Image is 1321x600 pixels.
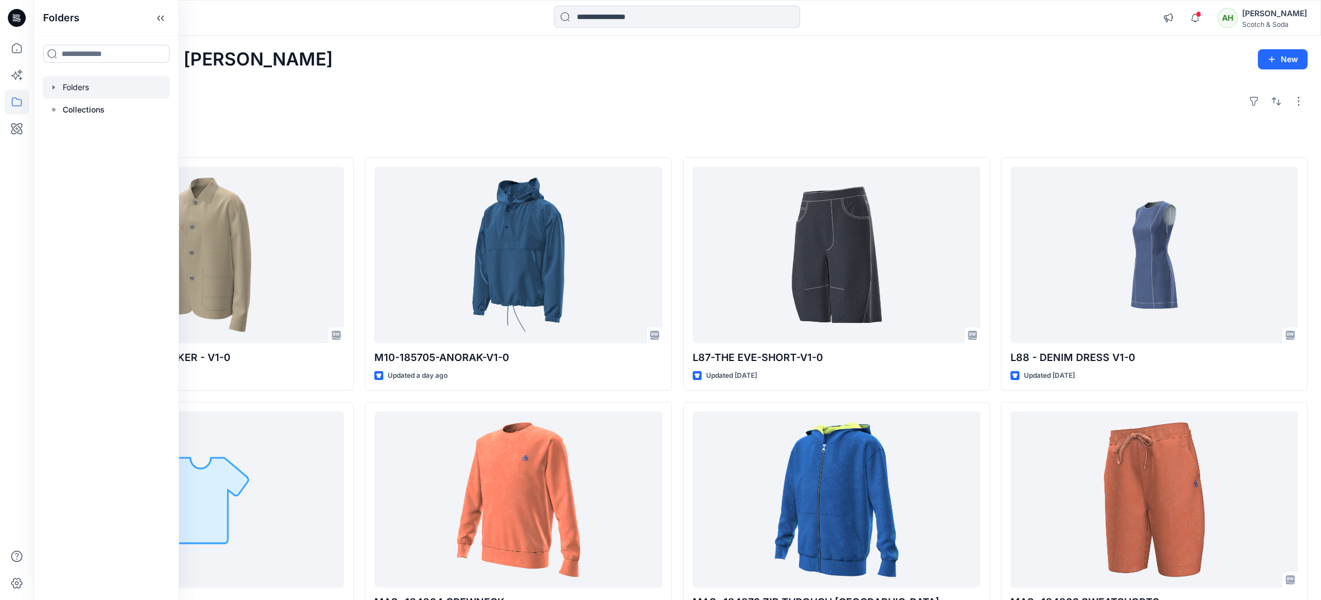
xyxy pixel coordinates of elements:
[47,49,333,70] h2: Welcome back, [PERSON_NAME]
[388,370,448,382] p: Updated a day ago
[693,350,980,365] p: L87-THE EVE-SHORT-V1-0
[1024,370,1075,382] p: Updated [DATE]
[693,167,980,343] a: L87-THE EVE-SHORT-V1-0
[1258,49,1308,69] button: New
[706,370,757,382] p: Updated [DATE]
[1010,350,1298,365] p: L88 - DENIM DRESS V1-0
[47,133,1308,146] h4: Styles
[1010,411,1298,588] a: MAS- 184862 SWEATSHORTS
[1242,20,1307,29] div: Scotch & Soda
[1010,167,1298,343] a: L88 - DENIM DRESS V1-0
[57,350,344,365] p: 185154 - TAILORED WORKER - V1-0
[693,411,980,588] a: MAS- 184872 ZIP THROUGH HOODIE
[57,167,344,343] a: 185154 - TAILORED WORKER - V1-0
[374,167,662,343] a: M10-185705-ANORAK-V1-0
[374,411,662,588] a: MAS- 184864 CREWNECK
[57,411,344,588] a: BAD-24-PFMM-374
[63,103,105,116] p: Collections
[1242,7,1307,20] div: [PERSON_NAME]
[1217,8,1238,28] div: AH
[374,350,662,365] p: M10-185705-ANORAK-V1-0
